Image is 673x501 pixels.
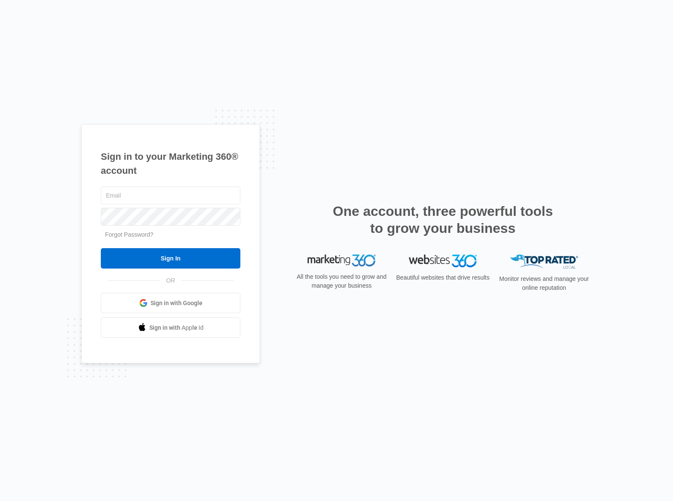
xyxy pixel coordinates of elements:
[294,272,389,290] p: All the tools you need to grow and manage your business
[101,293,240,313] a: Sign in with Google
[105,231,154,238] a: Forgot Password?
[101,317,240,338] a: Sign in with Apple Id
[510,255,578,269] img: Top Rated Local
[101,150,240,178] h1: Sign in to your Marketing 360® account
[101,187,240,204] input: Email
[409,255,477,267] img: Websites 360
[151,299,202,308] span: Sign in with Google
[160,276,181,285] span: OR
[330,203,556,237] h2: One account, three powerful tools to grow your business
[308,255,376,266] img: Marketing 360
[149,323,204,332] span: Sign in with Apple Id
[496,275,592,292] p: Monitor reviews and manage your online reputation
[101,248,240,269] input: Sign In
[395,273,490,282] p: Beautiful websites that drive results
